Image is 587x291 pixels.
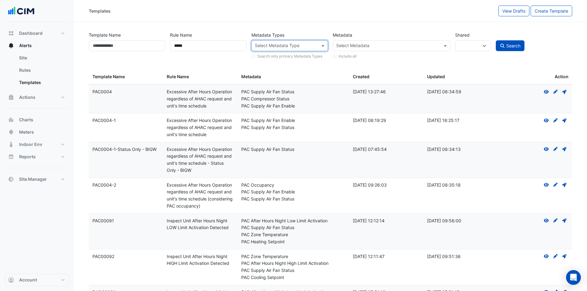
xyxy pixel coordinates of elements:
[241,124,345,131] div: PAC Supply Air Fan Status
[498,6,529,16] button: View Drafts
[167,117,234,138] div: Excessive After Hours Operation regardless of AHAC request and unit's time schedule
[14,76,69,89] a: Templates
[427,253,494,260] div: [DATE] 09:51:36
[562,147,567,152] fa-icon: Deploy
[167,146,234,174] div: Excessive After Hours Operation regardless of AHAC request and unit's time schedule - Status Only...
[5,27,69,39] button: Dashboard
[241,182,345,189] div: PAC Occupancy
[241,224,345,231] div: PAC Supply Air Fan Status
[167,217,234,232] div: Inspect Unit After Hours Night LOW Limit Activation Detected
[92,253,159,260] div: PAC00092
[5,151,69,163] button: Reports
[5,52,69,91] div: Alerts
[19,277,37,283] span: Account
[19,117,33,123] span: Charts
[19,141,42,148] span: Indoor Env
[167,182,234,210] div: Excessive After Hours Operation regardless of AHAC request and unit's time schedule (considering ...
[241,267,345,274] div: PAC Supply Air Fan Status
[531,6,572,16] button: Create Template
[19,176,47,182] span: Site Manager
[553,118,558,123] fa-icon: Create Draft - to edit a template, you first need to create a draft, and then submit it for appro...
[544,89,549,94] fa-icon: View
[92,117,159,124] div: PAC0004-1
[92,182,159,189] div: PAC0004-2
[5,114,69,126] button: Charts
[544,218,549,223] fa-icon: View
[553,89,558,94] fa-icon: Create Draft - to edit a template, you first need to create a draft, and then submit it for appro...
[241,188,345,196] div: PAC Supply Air Fan Enable
[8,117,14,123] app-icon: Charts
[496,40,525,51] button: Search
[7,5,35,17] img: Company Logo
[167,74,189,79] span: Rule Name
[544,254,549,259] fa-icon: View
[8,176,14,182] app-icon: Site Manager
[241,260,345,267] div: PAC After Hours Night High Limit Activation
[427,217,494,224] div: [DATE] 09:56:00
[8,42,14,49] app-icon: Alerts
[19,94,35,100] span: Actions
[353,182,420,189] div: [DATE] 09:26:03
[170,30,192,40] label: Rule Name
[562,254,567,259] fa-icon: Deploy
[553,218,558,223] fa-icon: Create Draft - to edit a template, you first need to create a draft, and then submit it for appro...
[553,182,558,188] fa-icon: Create Draft - to edit a template, you first need to create a draft, and then submit it for appro...
[455,30,470,40] label: Shared
[353,117,420,124] div: [DATE] 06:19:29
[5,138,69,151] button: Indoor Env
[562,118,567,123] fa-icon: Deploy
[427,74,445,79] span: Updated
[241,253,345,260] div: PAC Zone Temperature
[14,64,69,76] a: Rules
[241,95,345,103] div: PAC Compressor Status
[553,147,558,152] fa-icon: Create Draft - to edit a template, you first need to create a draft, and then submit it for appro...
[241,103,345,110] div: PAC Supply Air Fan Enable
[257,54,322,59] label: Search only primary Metadata Types
[427,88,494,95] div: [DATE] 08:34:59
[353,74,369,79] span: Created
[241,117,345,124] div: PAC Supply Air Fan Enable
[5,39,69,52] button: Alerts
[89,8,111,14] div: Templates
[335,42,369,50] div: Select Metadata
[5,126,69,138] button: Meters
[5,274,69,286] button: Account
[353,146,420,153] div: [DATE] 07:45:54
[241,238,345,245] div: PAC Heating Setpoint
[167,253,234,267] div: Inspect Unit After Hours Night HIGH Limit Activation Detected
[506,43,520,48] span: Search
[339,54,357,59] label: Include all
[92,217,159,224] div: PAC00091
[553,254,558,259] fa-icon: Create Draft - to edit a template, you first need to create a draft, and then submit it for appro...
[544,118,549,123] fa-icon: View
[5,173,69,185] button: Site Manager
[427,117,494,124] div: [DATE] 18:25:17
[92,146,159,153] div: PAC0004-1-Status Only - BIGW
[19,42,32,49] span: Alerts
[241,196,345,203] div: PAC Supply Air Fan Status
[353,253,420,260] div: [DATE] 12:11:47
[14,52,69,64] a: Site
[19,30,43,36] span: Dashboard
[544,182,549,188] fa-icon: View
[241,74,261,79] span: Metadata
[562,182,567,188] fa-icon: Deploy
[8,94,14,100] app-icon: Actions
[427,146,494,153] div: [DATE] 08:34:13
[502,8,525,14] span: View Drafts
[254,42,300,50] div: Select Metadata Type
[562,89,567,94] fa-icon: Deploy
[89,30,121,40] label: Template Name
[544,147,549,152] fa-icon: View
[566,270,581,285] div: Open Intercom Messenger
[535,8,568,14] span: Create Template
[5,91,69,103] button: Actions
[241,274,345,281] div: PAC Cooling Setpoint
[8,154,14,160] app-icon: Reports
[241,146,345,153] div: PAC Supply Air Fan Status
[19,154,36,160] span: Reports
[8,30,14,36] app-icon: Dashboard
[19,129,34,135] span: Meters
[8,129,14,135] app-icon: Meters
[555,73,569,80] span: Action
